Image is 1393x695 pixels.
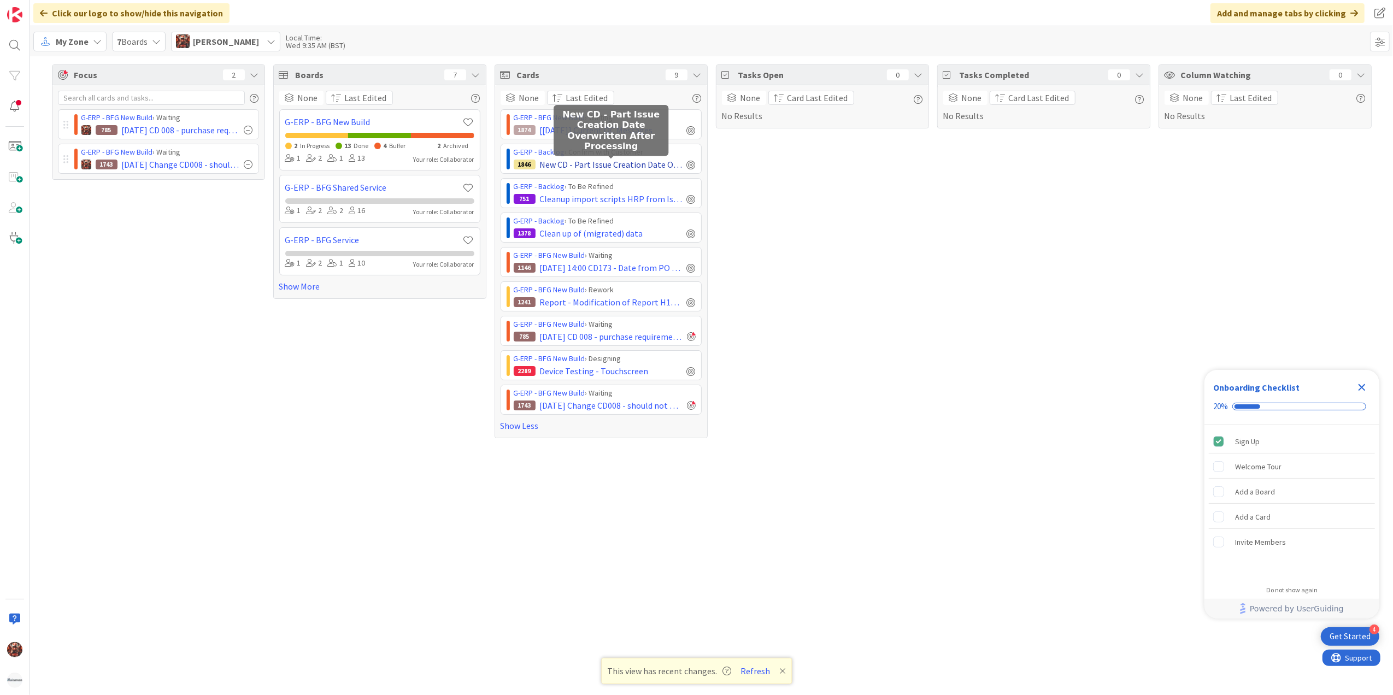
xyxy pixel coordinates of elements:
div: Invite Members is incomplete. [1209,530,1375,554]
span: Column Watching [1181,68,1324,81]
div: 9 [666,69,687,80]
div: 13 [349,152,366,164]
span: Buffer [390,142,406,150]
div: No Results [943,91,1144,122]
a: G-ERP - BFG New Build [514,388,585,398]
div: › Waiting [81,146,253,158]
span: Last Edited [566,91,608,104]
div: Sign Up [1235,435,1260,448]
div: 2 [223,69,245,80]
button: Card Last Edited [768,91,854,105]
div: 2 [307,152,322,164]
h5: New CD - Part Issue Creation Date Overwritten After Processing [558,110,664,152]
span: None [962,91,982,104]
div: 1874 [514,125,536,135]
div: Add a Board [1235,485,1275,498]
div: 2 [307,205,322,217]
span: Last Edited [1230,91,1272,104]
div: 1 [285,257,301,269]
div: 16 [349,205,366,217]
span: [DATE] Change CD008 - should not be able to authorize a PR line with quantity = 0 [122,158,240,171]
div: Add and manage tabs by clicking [1210,3,1365,23]
img: JK [81,160,91,169]
div: › Waiting [81,112,253,123]
div: 1743 [514,400,536,410]
div: 0 [1330,69,1351,80]
div: Click our logo to show/hide this navigation [33,3,230,23]
div: Add a Board is incomplete. [1209,480,1375,504]
div: Open Get Started checklist, remaining modules: 4 [1321,627,1379,646]
div: 1743 [96,160,117,169]
a: Show Less [501,419,702,432]
img: JK [81,125,91,135]
div: Add a Card is incomplete. [1209,505,1375,529]
span: None [298,91,318,104]
span: [DATE] CD 008 - purchase requirement for external operation [122,123,240,137]
div: Footer [1204,599,1379,619]
a: G-ERP - BFG New Build [514,250,585,260]
span: [DATE] 14:00 CD173 - Date from PO Line [540,261,683,274]
span: 13 [345,142,351,150]
div: › Confirm with Customer [514,146,696,158]
div: › Waiting [514,112,696,123]
div: Get Started [1330,631,1371,642]
span: Tasks Completed [960,68,1103,81]
div: Welcome Tour is incomplete. [1209,455,1375,479]
span: [[DATE]] Current QC Messages [540,123,653,137]
button: Refresh [737,664,774,678]
span: Done [354,142,369,150]
span: Cleanup import scripts HRP from Isah global environments [540,192,683,205]
span: New CD - Part Issue Creation Date Overwritten After Processing [540,158,683,171]
span: None [519,91,539,104]
div: › Waiting [514,387,696,399]
a: G-ERP - BFG Service [285,233,463,246]
span: None [740,91,761,104]
span: Powered by UserGuiding [1250,602,1344,615]
a: G-ERP - BFG New Build [514,285,585,295]
a: G-ERP - BFG New Build [81,147,153,157]
button: Last Edited [547,91,614,105]
span: This view has recent changes. [607,664,731,678]
a: G-ERP - BFG New Build [81,113,153,122]
div: Your role: Collaborator [414,260,474,269]
div: No Results [722,91,923,122]
span: 2 [438,142,441,150]
span: [PERSON_NAME] [193,35,259,48]
span: 2 [295,142,298,150]
div: Sign Up is complete. [1209,429,1375,453]
div: › To Be Refined [514,181,696,192]
input: Search all cards and tasks... [58,91,245,105]
div: 1378 [514,228,536,238]
span: Last Edited [345,91,387,104]
div: Welcome Tour [1235,460,1282,473]
div: Close Checklist [1353,379,1371,396]
span: Card Last Edited [787,91,848,104]
div: 20% [1213,402,1228,411]
a: Show More [279,280,480,293]
button: Card Last Edited [990,91,1075,105]
img: JK [7,642,22,657]
span: Cards [517,68,660,81]
a: Powered by UserGuiding [1210,599,1374,619]
div: 1241 [514,297,536,307]
div: 10 [349,257,366,269]
span: 4 [384,142,387,150]
div: 2289 [514,366,536,376]
div: 0 [1108,69,1130,80]
div: 1146 [514,263,536,273]
span: Boards [117,35,148,48]
div: Do not show again [1266,586,1318,594]
a: G-ERP - BFG New Build [285,115,463,128]
a: G-ERP - BFG Shared Service [285,181,463,194]
img: avatar [7,673,22,688]
div: 1 [328,152,344,164]
div: No Results [1165,91,1366,122]
div: 1 [285,205,301,217]
div: Onboarding Checklist [1213,381,1300,394]
div: 2 [328,205,344,217]
span: Support [23,2,50,15]
span: Clean up of (migrated) data [540,227,643,240]
div: Checklist Container [1204,370,1379,619]
span: [DATE] Change CD008 - should not be able to authorize a PR line with quantity = 0 [540,399,683,412]
div: › To Be Refined [514,215,696,227]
